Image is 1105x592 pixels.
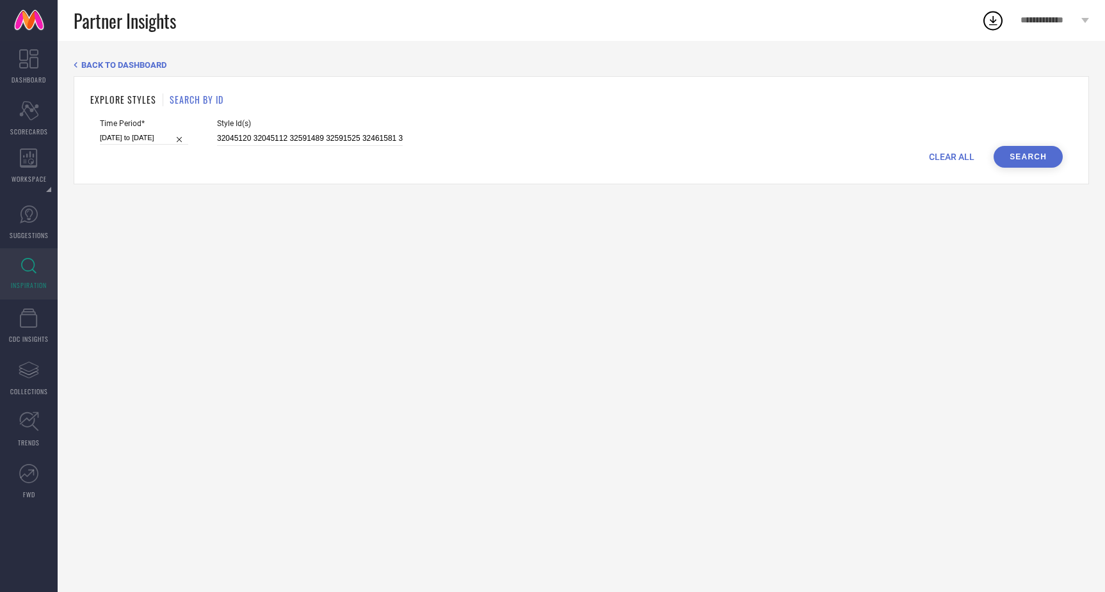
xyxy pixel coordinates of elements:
[9,334,49,344] span: CDC INSIGHTS
[10,127,48,136] span: SCORECARDS
[10,230,49,240] span: SUGGESTIONS
[994,146,1063,168] button: Search
[81,60,166,70] span: BACK TO DASHBOARD
[12,174,47,184] span: WORKSPACE
[981,9,1004,32] div: Open download list
[100,131,188,145] input: Select time period
[23,490,35,499] span: FWD
[90,93,156,106] h1: EXPLORE STYLES
[100,119,188,128] span: Time Period*
[74,8,176,34] span: Partner Insights
[170,93,223,106] h1: SEARCH BY ID
[929,152,974,162] span: CLEAR ALL
[10,387,48,396] span: COLLECTIONS
[217,119,403,128] span: Style Id(s)
[11,280,47,290] span: INSPIRATION
[74,60,1089,70] div: Back TO Dashboard
[217,131,403,146] input: Enter comma separated style ids e.g. 12345, 67890
[18,438,40,447] span: TRENDS
[12,75,46,84] span: DASHBOARD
